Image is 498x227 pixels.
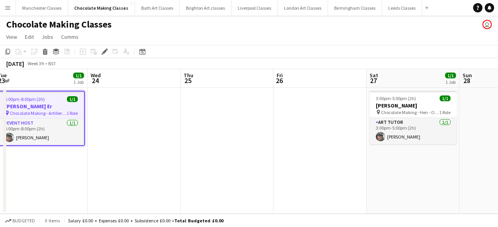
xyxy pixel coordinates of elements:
[382,0,422,16] button: Leeds Classes
[25,33,34,40] span: Edit
[68,218,223,224] div: Salary £0.00 + Expenses £0.00 + Subsistence £0.00 =
[3,32,20,42] a: View
[48,61,56,66] div: BST
[42,33,53,40] span: Jobs
[328,0,382,16] button: Birmingham Classes
[16,0,68,16] button: Manchester Classes
[174,218,223,224] span: Total Budgeted £0.00
[278,0,328,16] button: London Art Classes
[26,61,45,66] span: Week 39
[4,217,36,225] button: Budgeted
[39,32,56,42] a: Jobs
[12,218,35,224] span: Budgeted
[22,32,37,42] a: Edit
[6,33,17,40] span: View
[68,0,135,16] button: Chocolate Making Classes
[6,19,112,30] h1: Chocolate Making Classes
[231,0,278,16] button: Liverpool Classes
[58,32,82,42] a: Comms
[180,0,231,16] button: Brighton Art classes
[61,33,79,40] span: Comms
[6,60,24,68] div: [DATE]
[43,218,61,224] span: 0 items
[135,0,180,16] button: Bath Art Classes
[482,20,492,29] app-user-avatar: VOSH Limited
